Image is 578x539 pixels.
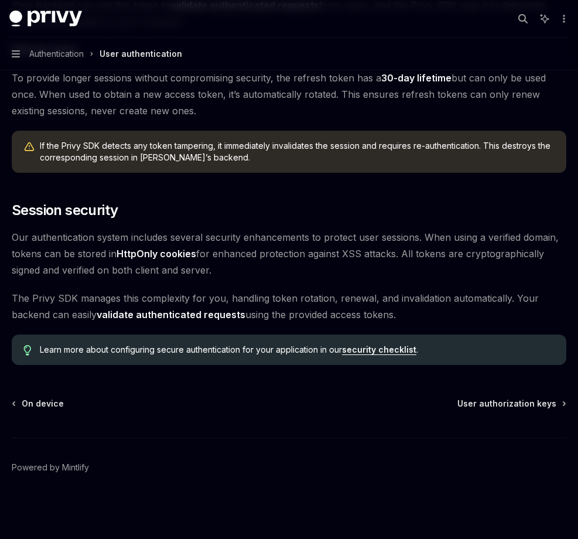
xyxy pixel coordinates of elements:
[557,11,569,27] button: More actions
[13,398,64,410] a: On device
[29,47,84,61] span: Authentication
[9,11,82,27] img: dark logo
[97,309,245,321] a: validate authenticated requests
[40,344,555,356] span: Learn more about configuring secure authentication for your application in our .
[40,140,555,163] span: If the Privy SDK detects any token tampering, it immediately invalidates the session and requires...
[12,229,566,278] span: Our authentication system includes several security enhancements to protect user sessions. When u...
[457,398,556,410] span: User authorization keys
[457,398,565,410] a: User authorization keys
[23,345,32,356] svg: Tip
[23,141,35,153] svg: Warning
[12,290,566,323] span: The Privy SDK manages this complexity for you, handling token rotation, renewal, and invalidation...
[22,398,64,410] span: On device
[12,70,566,119] span: To provide longer sessions without compromising security, the refresh token has a but can only be...
[100,47,182,61] div: User authentication
[12,201,118,220] span: Session security
[342,344,416,355] a: security checklist
[117,248,196,260] strong: HttpOnly cookies
[381,72,452,84] strong: 30-day lifetime
[12,462,89,473] a: Powered by Mintlify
